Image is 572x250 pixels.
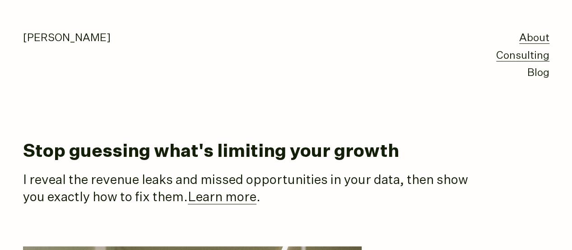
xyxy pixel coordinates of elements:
[23,142,549,162] h1: Stop guessing what's limiting your growth
[519,33,549,44] a: About
[23,33,111,43] a: [PERSON_NAME]
[188,191,256,204] a: Learn more
[496,51,549,61] a: Consulting
[23,172,474,207] p: I reveal the revenue leaks and missed opportunities in your data, then show you exactly how to fi...
[527,68,549,78] a: Blog
[496,30,549,82] nav: primary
